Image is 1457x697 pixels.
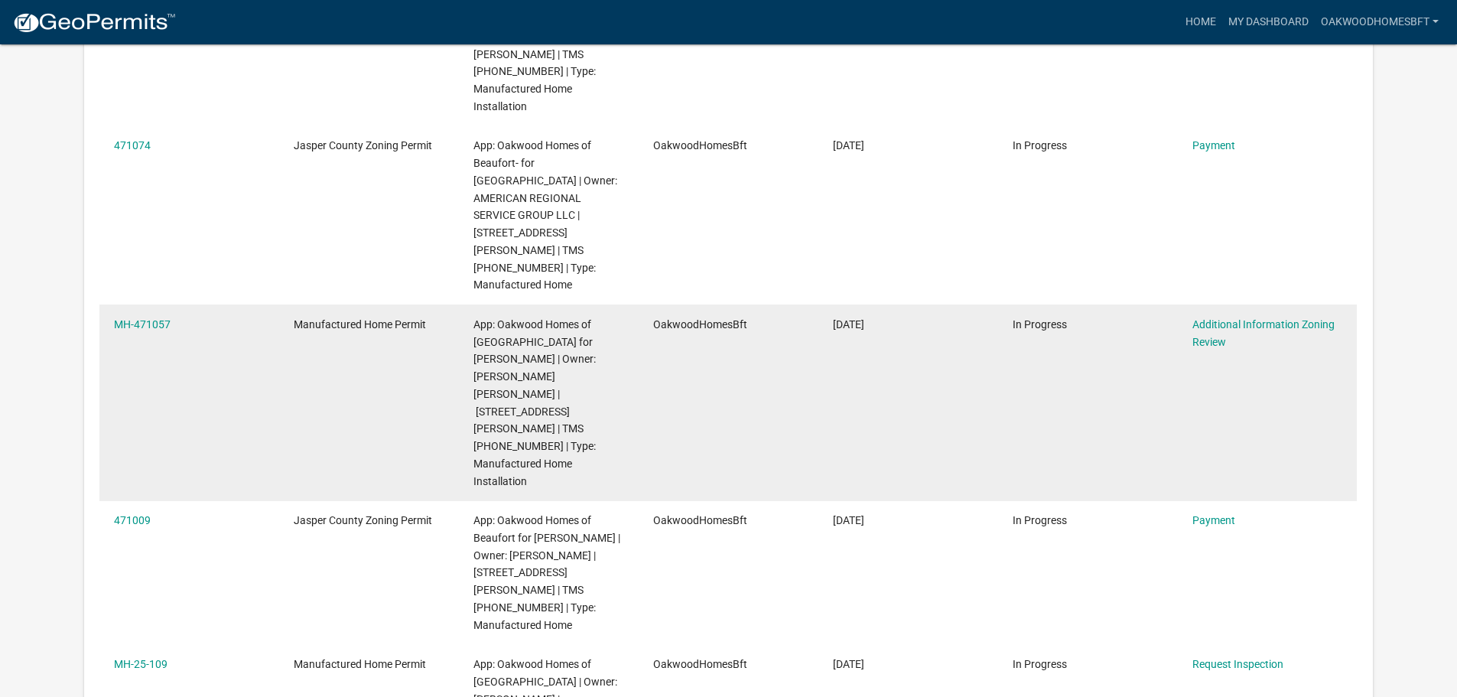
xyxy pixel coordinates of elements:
span: OakwoodHomesBft [653,318,747,331]
span: In Progress [1013,514,1067,526]
span: Manufactured Home Permit [294,318,426,331]
a: 471074 [114,139,151,151]
a: Home [1179,8,1222,37]
span: In Progress [1013,318,1067,331]
span: 08/29/2025 [833,139,864,151]
span: In Progress [1013,658,1067,670]
a: 471009 [114,514,151,526]
a: MH-471057 [114,318,171,331]
a: OakwoodHomesBft [1315,8,1445,37]
span: Manufactured Home Permit [294,658,426,670]
span: App: Oakwood Homes of Beaufort- for Bradham | Owner: AMERICAN REGIONAL SERVICE GROUP LLC | 245 PR... [473,139,617,291]
a: Request Inspection [1192,658,1283,670]
span: 08/29/2025 [833,318,864,331]
span: OakwoodHomesBft [653,139,747,151]
span: In Progress [1013,139,1067,151]
span: OakwoodHomesBft [653,658,747,670]
a: Payment [1192,139,1235,151]
span: 08/22/2025 [833,658,864,670]
span: Jasper County Zoning Permit [294,514,432,526]
a: My Dashboard [1222,8,1315,37]
a: Payment [1192,514,1235,526]
span: App: Oakwood Homes of Beaufort for francisco zavala | Owner: VASQUEZ JOSE FELICITO CANALES | 205 ... [473,318,596,487]
span: OakwoodHomesBft [653,514,747,526]
span: App: Oakwood Homes of Beaufort for Vasquez | Owner: JOSE FELICITO CANALES | 205 DRESSEN RD | TMS ... [473,514,620,631]
a: Additional Information Zoning Review [1192,318,1335,348]
span: Jasper County Zoning Permit [294,139,432,151]
a: MH-25-109 [114,658,167,670]
span: 08/29/2025 [833,514,864,526]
